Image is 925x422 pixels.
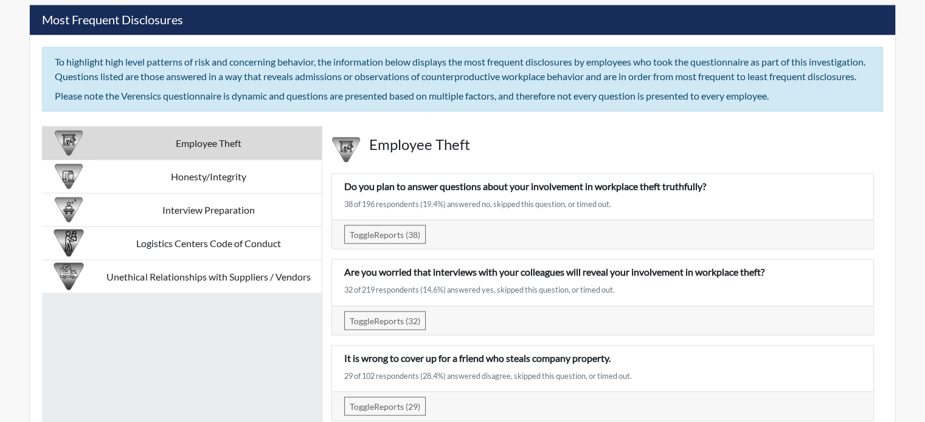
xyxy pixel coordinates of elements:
[344,179,861,193] p: Do you plan to answer questions about your involvement in workplace theft truthfully?
[344,198,861,209] div: 38 of 196 respondents (19.4%) answered no, skipped this question, or timed out.
[332,135,360,163] img: CATEGORY%20ICON-07.58b65e52.png
[95,226,322,260] td: Logistics Centers Code of Conduct
[350,229,374,239] span: Toggle
[55,55,870,84] div: To highlight high level patterns of risk and concerning behavior, the information below displays ...
[95,260,322,293] td: Unethical Relationships with Suppliers / Vendors
[350,315,374,325] span: Toggle
[55,162,83,190] img: CATEGORY%20ICON-11.a5f294f4.png
[344,284,861,295] div: 32 of 219 respondents (14.6%) answered yes, skipped this question, or timed out.
[344,311,426,330] button: ToggleReports (32)
[344,350,861,365] p: It is wrong to cover up for a friend who steals company property.
[55,129,83,157] img: CATEGORY%20ICON-07.58b65e52.png
[42,12,183,27] h5: Most Frequent Disclosures
[55,196,83,223] img: CATEGORY%20ICON-19.bae38c14.png
[369,135,874,153] h4: Employee Theft
[53,262,85,290] img: CATEGORY%20ICON-31.0b626968.png
[344,396,426,415] button: ToggleReports (29)
[350,401,374,411] span: Toggle
[95,193,322,226] td: Interview Preparation
[55,89,870,103] div: Please note the Verensics questionnaire is dynamic and questions are presented based on multiple ...
[344,370,861,381] div: 29 of 102 respondents (28.4%) answered disagree, skipped this question, or timed out.
[53,229,85,257] img: CATEGORY%20ICON-29.81d27dfc.png
[95,160,322,193] td: Honesty/Integrity
[344,225,426,243] button: ToggleReports (38)
[344,264,861,279] p: Are you worried that interviews with your colleagues will reveal your involvement in workplace th...
[95,126,322,160] td: Employee Theft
